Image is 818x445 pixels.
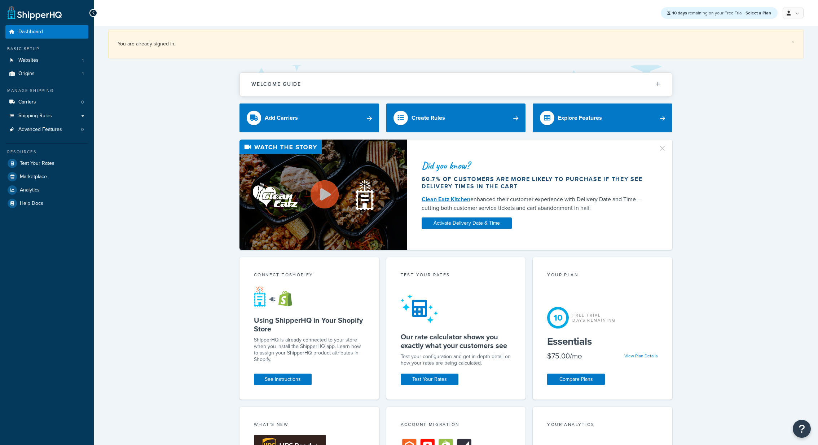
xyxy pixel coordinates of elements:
[254,374,312,385] a: See Instructions
[254,337,365,363] p: ShipperHQ is already connected to your store when you install the ShipperHQ app. Learn how to ass...
[239,103,379,132] a: Add Carriers
[793,420,811,438] button: Open Resource Center
[20,160,54,167] span: Test Your Rates
[547,351,582,361] div: $75.00/mo
[20,174,47,180] span: Marketplace
[5,197,88,210] a: Help Docs
[5,109,88,123] a: Shipping Rules
[547,421,658,429] div: Your Analytics
[422,195,470,203] a: Clean Eatz Kitchen
[624,353,658,359] a: View Plan Details
[5,54,88,67] a: Websites1
[18,29,43,35] span: Dashboard
[672,10,687,16] strong: 10 days
[5,67,88,80] a: Origins1
[422,176,650,190] div: 60.7% of customers are more likely to purchase if they see delivery times in the cart
[5,157,88,170] a: Test Your Rates
[254,272,365,280] div: Connect to Shopify
[5,88,88,94] div: Manage Shipping
[20,201,43,207] span: Help Docs
[5,46,88,52] div: Basic Setup
[533,103,672,132] a: Explore Features
[5,96,88,109] a: Carriers0
[81,99,84,105] span: 0
[5,123,88,136] a: Advanced Features0
[5,123,88,136] li: Advanced Features
[5,149,88,155] div: Resources
[401,332,511,350] h5: Our rate calculator shows you exactly what your customers see
[422,217,512,229] a: Activate Delivery Date & Time
[401,272,511,280] div: Test your rates
[386,103,526,132] a: Create Rules
[18,71,35,77] span: Origins
[118,39,794,49] div: You are already signed in.
[81,127,84,133] span: 0
[18,113,52,119] span: Shipping Rules
[20,187,40,193] span: Analytics
[82,57,84,63] span: 1
[5,67,88,80] li: Origins
[5,184,88,197] a: Analytics
[422,160,650,171] div: Did you know?
[239,140,407,250] img: Video thumbnail
[547,374,605,385] a: Compare Plans
[558,113,602,123] div: Explore Features
[401,421,511,429] div: Account Migration
[746,10,771,16] a: Select a Plan
[254,316,365,333] h5: Using ShipperHQ in Your Shopify Store
[265,113,298,123] div: Add Carriers
[401,353,511,366] div: Test your configuration and get in-depth detail on how your rates are being calculated.
[572,313,616,323] div: Free Trial Days Remaining
[18,127,62,133] span: Advanced Features
[5,170,88,183] a: Marketplace
[547,272,658,280] div: Your Plan
[672,10,744,16] span: remaining on your Free Trial
[254,421,365,429] div: What's New
[18,57,39,63] span: Websites
[791,39,794,45] a: ×
[240,73,672,96] button: Welcome Guide
[5,25,88,39] a: Dashboard
[401,374,458,385] a: Test Your Rates
[251,81,301,87] h2: Welcome Guide
[82,71,84,77] span: 1
[547,336,658,347] h5: Essentials
[254,285,299,307] img: connect-shq-shopify-9b9a8c5a.svg
[18,99,36,105] span: Carriers
[5,54,88,67] li: Websites
[412,113,445,123] div: Create Rules
[547,307,569,329] div: 10
[5,96,88,109] li: Carriers
[422,195,650,212] div: enhanced their customer experience with Delivery Date and Time — cutting both customer service ti...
